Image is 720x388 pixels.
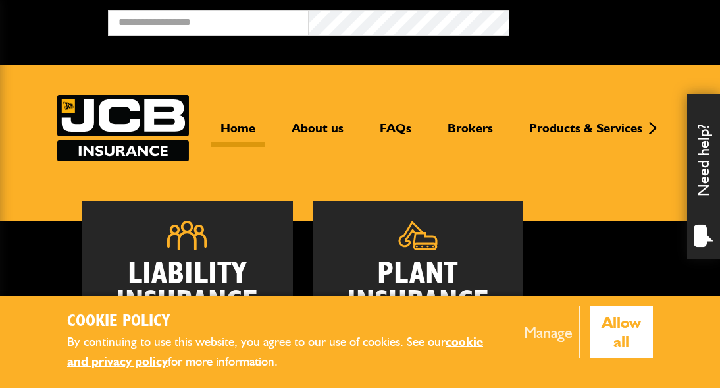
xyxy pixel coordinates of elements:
h2: Plant Insurance [332,260,503,317]
a: Home [211,121,265,147]
h2: Liability Insurance [101,260,272,346]
a: Brokers [438,121,503,147]
button: Allow all [590,306,654,358]
a: FAQs [370,121,421,147]
a: Products & Services [519,121,652,147]
button: Broker Login [509,10,710,30]
a: About us [282,121,353,147]
p: By continuing to use this website, you agree to our use of cookies. See our for more information. [67,332,497,372]
a: JCB Insurance Services [57,95,189,161]
button: Manage [517,306,580,358]
img: JCB Insurance Services logo [57,95,189,161]
h2: Cookie Policy [67,312,497,332]
div: Need help? [687,94,720,259]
